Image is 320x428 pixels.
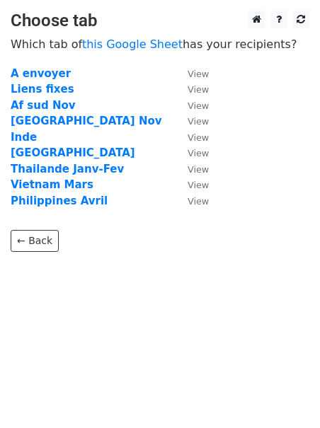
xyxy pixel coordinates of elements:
[11,67,71,80] a: A envoyer
[188,132,209,143] small: View
[188,84,209,95] small: View
[188,100,209,111] small: View
[11,131,37,144] a: Inde
[173,178,209,191] a: View
[188,69,209,79] small: View
[173,83,209,96] a: View
[173,146,209,159] a: View
[188,148,209,158] small: View
[11,195,108,207] a: Philippines Avril
[11,115,162,127] a: [GEOGRAPHIC_DATA] Nov
[11,83,74,96] a: Liens fixes
[173,163,209,175] a: View
[11,230,59,252] a: ← Back
[11,99,76,112] a: Af sud Nov
[173,67,209,80] a: View
[188,164,209,175] small: View
[173,99,209,112] a: View
[188,196,209,207] small: View
[173,131,209,144] a: View
[11,178,93,191] a: Vietnam Mars
[11,163,124,175] a: Thailande Janv-Fev
[173,195,209,207] a: View
[11,11,309,31] h3: Choose tab
[173,115,209,127] a: View
[188,180,209,190] small: View
[82,37,183,51] a: this Google Sheet
[11,37,309,52] p: Which tab of has your recipients?
[11,146,135,159] a: [GEOGRAPHIC_DATA]
[188,116,209,127] small: View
